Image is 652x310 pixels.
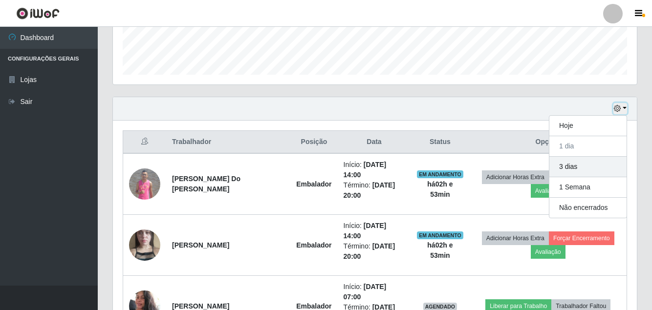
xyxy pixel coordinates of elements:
button: Hoje [549,116,627,136]
img: CoreUI Logo [16,7,60,20]
strong: [PERSON_NAME] [172,241,229,249]
img: 1705532725952.jpeg [129,168,160,200]
li: Início: [344,160,405,180]
time: [DATE] 14:00 [344,222,387,240]
strong: [PERSON_NAME] [172,302,229,310]
span: EM ANDAMENTO [417,170,463,178]
button: Não encerrados [549,198,627,218]
strong: Embalador [296,302,331,310]
button: 1 Semana [549,177,627,198]
button: Adicionar Horas Extra [482,231,549,245]
strong: Embalador [296,241,331,249]
button: 3 dias [549,157,627,177]
li: Início: [344,221,405,241]
button: Adicionar Horas Extra [482,170,549,184]
li: Término: [344,241,405,262]
span: EM ANDAMENTO [417,231,463,239]
li: Início: [344,282,405,302]
time: [DATE] 14:00 [344,161,387,179]
th: Status [411,131,469,154]
img: 1747227307483.jpeg [129,217,160,273]
th: Trabalhador [166,131,290,154]
strong: há 02 h e 53 min [427,241,453,259]
button: Avaliação [531,245,565,259]
button: Forçar Encerramento [549,231,614,245]
time: [DATE] 07:00 [344,283,387,301]
th: Data [338,131,411,154]
strong: Embalador [296,180,331,188]
th: Posição [290,131,337,154]
button: Avaliação [531,184,565,198]
strong: [PERSON_NAME] Do [PERSON_NAME] [172,175,240,193]
button: 1 dia [549,136,627,157]
strong: há 02 h e 53 min [427,180,453,198]
li: Término: [344,180,405,201]
th: Opções [469,131,627,154]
